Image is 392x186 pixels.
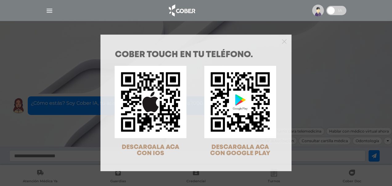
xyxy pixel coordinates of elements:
button: Close [282,38,287,44]
span: DESCARGALA ACA CON IOS [122,144,179,156]
h1: COBER TOUCH en tu teléfono. [115,51,277,59]
span: DESCARGALA ACA CON GOOGLE PLAY [210,144,270,156]
img: qr-code [204,66,276,138]
img: qr-code [115,66,186,138]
